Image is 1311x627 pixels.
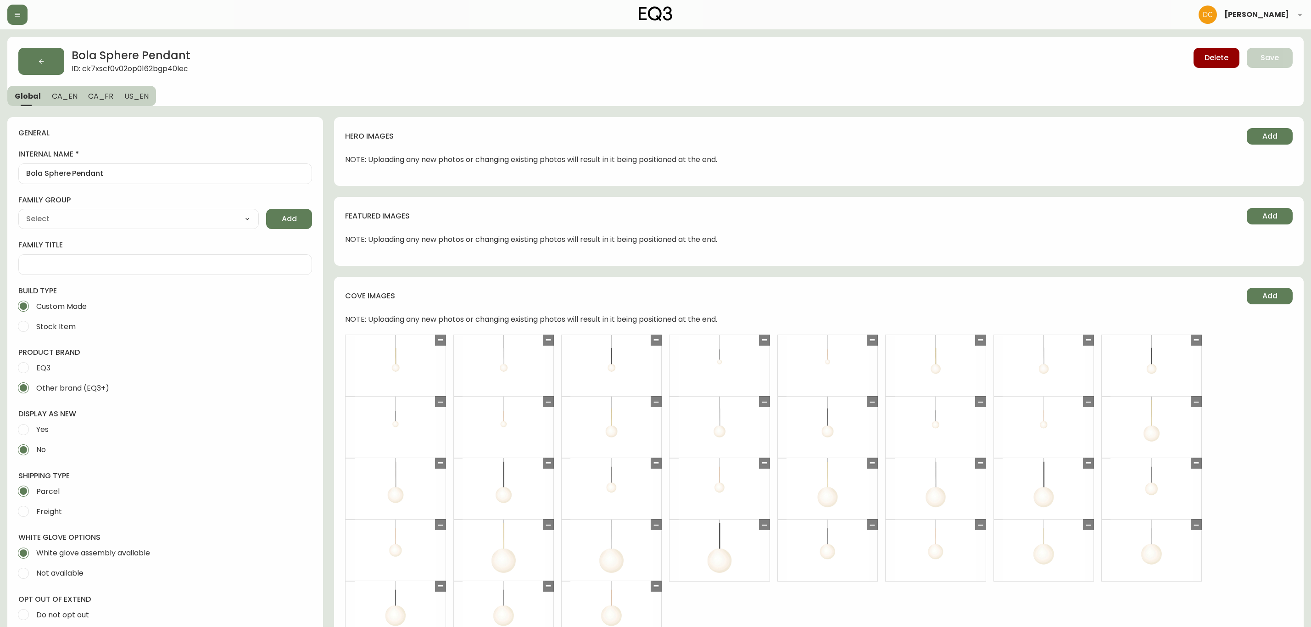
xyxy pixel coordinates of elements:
h4: product brand [18,347,312,358]
button: Add [1247,208,1293,224]
span: Add [1262,211,1278,221]
button: Add [1247,288,1293,304]
h4: white glove options [18,532,312,543]
h4: shipping type [18,471,312,481]
span: Other brand (EQ3+) [36,383,109,393]
img: logo [639,6,673,21]
span: NOTE: Uploading any new photos or changing existing photos will result in it being positioned at ... [345,156,717,164]
span: ID: ck7xscf0v02op0162bgp40lec [72,65,190,75]
h4: display as new [18,409,312,419]
span: Stock Item [36,322,76,331]
span: Custom Made [36,302,87,311]
h4: opt out of extend [18,594,312,605]
h4: general [18,128,305,138]
span: No [36,445,46,454]
span: CA_EN [52,91,78,101]
h2: Bola Sphere Pendant [72,48,190,65]
span: Do not opt out [36,610,89,620]
span: EQ3 [36,363,50,373]
label: internal name [18,149,312,159]
h4: featured images [345,211,1239,221]
span: [PERSON_NAME] [1224,11,1289,18]
label: family group [18,195,259,205]
h4: cove images [345,291,1239,301]
span: Delete [1205,53,1228,63]
h4: hero images [345,131,1239,141]
button: Add [1247,128,1293,145]
span: Add [1262,131,1278,141]
span: Global [15,91,41,101]
span: Add [1262,291,1278,301]
button: Delete [1194,48,1239,68]
span: Add [282,214,297,224]
span: Freight [36,507,62,516]
span: US_EN [124,91,149,101]
span: Yes [36,425,49,434]
span: CA_FR [88,91,113,101]
span: Not available [36,568,84,578]
span: NOTE: Uploading any new photos or changing existing photos will result in it being positioned at ... [345,315,717,324]
h4: build type [18,286,312,296]
span: Parcel [36,487,60,496]
span: NOTE: Uploading any new photos or changing existing photos will result in it being positioned at ... [345,235,717,244]
span: White glove assembly available [36,548,150,558]
label: family title [18,240,312,250]
button: Add [266,209,312,229]
img: 7eb451d6983258353faa3212700b340b [1199,6,1217,24]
